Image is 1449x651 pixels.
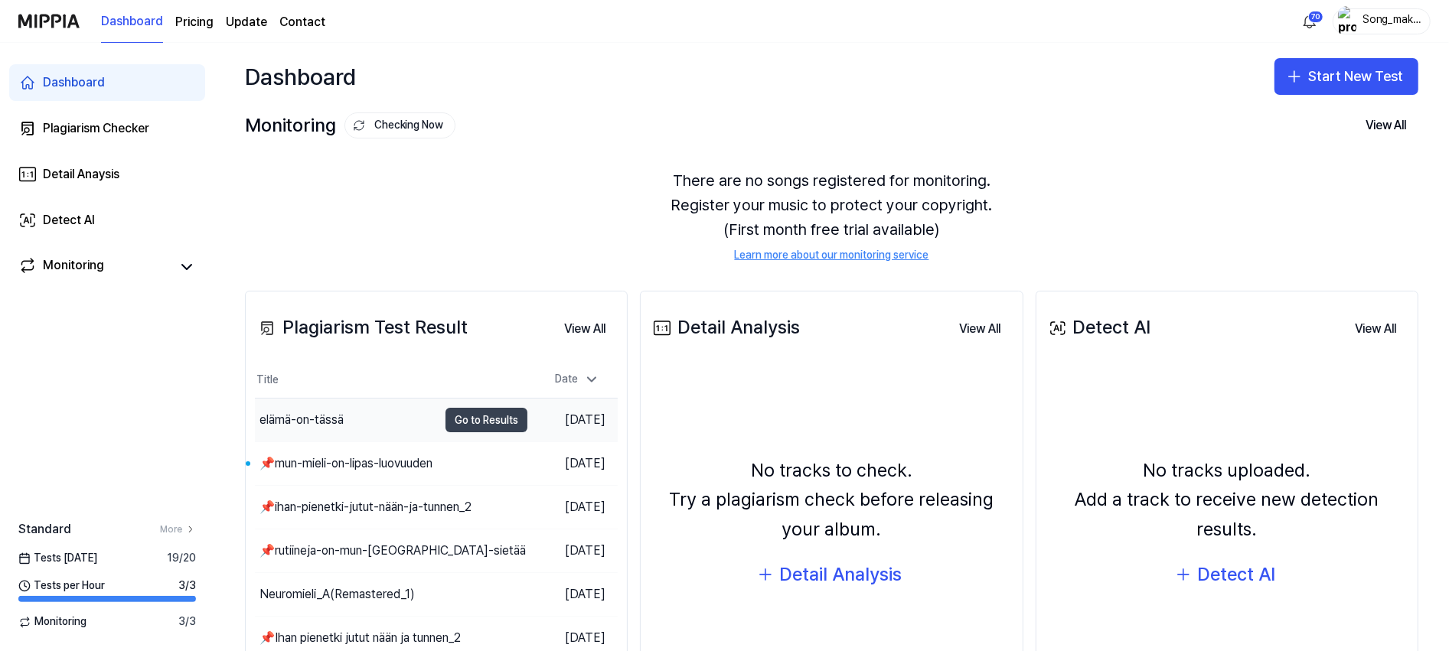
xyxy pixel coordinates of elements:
div: Detect AI [1046,313,1151,342]
div: Dashboard [245,58,356,95]
a: Dashboard [9,64,205,101]
td: [DATE] [527,573,618,617]
button: profileSong_maker_44 [1333,8,1431,34]
button: Detect AI [1163,556,1291,593]
td: [DATE] [527,486,618,529]
a: Monitoring [18,256,171,278]
a: Update [226,13,267,31]
img: profile [1338,6,1356,37]
div: Detail Anaysis [43,165,119,184]
div: Plagiarism Test Result [255,313,468,342]
a: Plagiarism Checker [9,110,205,147]
div: There are no songs registered for monitoring. Register your music to protect your copyright. (Fir... [245,150,1418,282]
a: More [160,523,196,536]
div: Detail Analysis [650,313,800,342]
a: Dashboard [101,1,163,43]
span: Tests per Hour [18,578,105,594]
td: [DATE] [527,399,618,442]
a: Contact [279,13,325,31]
div: 📌rutiineja-on-mun-[GEOGRAPHIC_DATA]-sietää [259,542,526,560]
button: View All [552,314,618,344]
button: View All [1353,110,1418,141]
a: Learn more about our monitoring service [735,248,929,263]
span: 19 / 20 [167,551,196,566]
div: Plagiarism Checker [43,119,149,138]
span: 3 / 3 [178,578,196,594]
a: View All [948,312,1013,344]
div: Song_maker_44 [1361,12,1421,29]
div: 📌Ihan pienetki jutut nään ja tunnen_2 [259,629,461,647]
div: 70 [1308,11,1323,23]
button: Checking Now [344,112,455,138]
button: Detail Analysis [746,556,917,593]
div: Dashboard [43,73,105,92]
button: Go to Results [445,408,527,432]
span: Tests [DATE] [18,551,97,566]
span: Monitoring [18,614,86,630]
div: No tracks to check. Try a plagiarism check before releasing your album. [650,456,1013,544]
button: 알림70 [1297,9,1322,34]
button: View All [1343,314,1408,344]
div: No tracks uploaded. Add a track to receive new detection results. [1046,456,1408,544]
a: Detect AI [9,202,205,239]
button: Pricing [175,13,214,31]
div: Detect AI [43,211,95,229]
span: Standard [18,520,71,539]
div: Neuromieli_A(Remastered_1) [259,585,415,604]
div: Date [549,367,605,392]
a: View All [1343,312,1408,344]
span: 3 / 3 [178,614,196,630]
img: 알림 [1301,12,1319,31]
button: View All [948,314,1013,344]
div: elämä-on-tässä [259,411,344,429]
div: Detect AI [1197,560,1275,589]
div: 📌mun-mieli-on-lipas-luovuuden [259,454,432,473]
th: Title [255,362,527,399]
div: Monitoring [245,111,455,140]
td: [DATE] [527,529,618,573]
a: View All [552,312,618,344]
td: [DATE] [527,442,618,486]
div: 📌ihan-pienetki-jutut-nään-ja-tunnen_2 [259,498,472,516]
div: Detail Analysis [779,560,902,589]
div: Monitoring [43,256,104,278]
button: Start New Test [1274,58,1418,95]
a: Detail Anaysis [9,156,205,193]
